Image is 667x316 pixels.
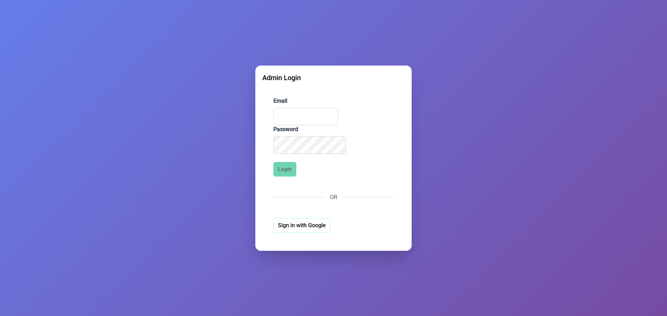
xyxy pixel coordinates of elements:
[278,221,326,230] span: Sign in with Google
[273,193,394,202] div: OR
[273,125,394,134] label: Password
[273,97,394,105] label: Email
[273,162,296,177] button: Login
[273,218,330,233] button: Sign in with Google
[262,72,405,83] div: Admin Login
[278,165,292,173] span: Login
